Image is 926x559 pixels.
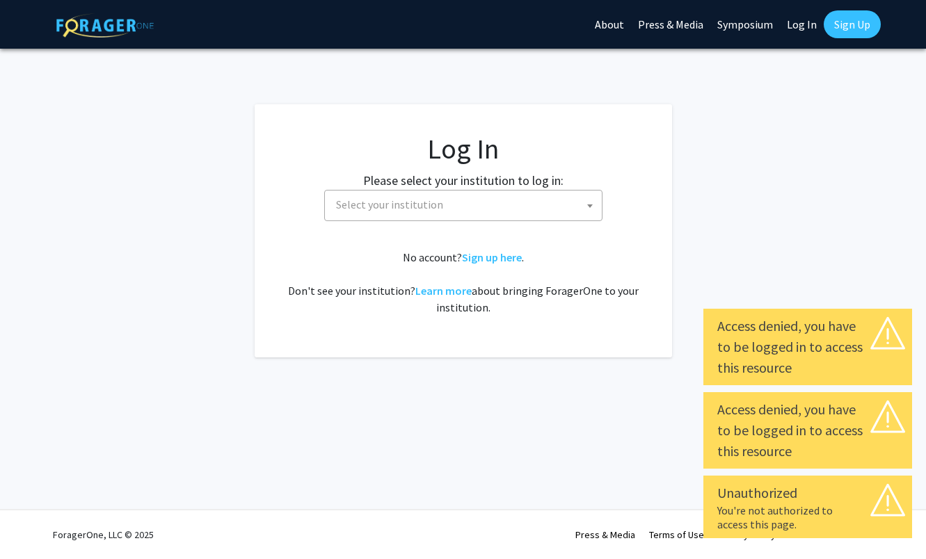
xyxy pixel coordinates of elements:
label: Please select your institution to log in: [363,171,564,190]
a: Press & Media [575,528,635,541]
div: Unauthorized [717,483,898,503]
div: Access denied, you have to be logged in to access this resource [717,316,898,378]
span: Select your institution [324,190,602,221]
span: Select your institution [336,197,443,211]
div: You're not authorized to access this page. [717,503,898,531]
a: Terms of Use [649,528,704,541]
a: Learn more about bringing ForagerOne to your institution [415,284,472,298]
img: ForagerOne Logo [56,13,154,38]
span: Select your institution [330,191,602,219]
h1: Log In [282,132,644,165]
div: No account? . Don't see your institution? about bringing ForagerOne to your institution. [282,249,644,316]
a: Sign up here [462,250,522,264]
div: Access denied, you have to be logged in to access this resource [717,399,898,462]
div: ForagerOne, LLC © 2025 [53,510,154,559]
a: Sign Up [824,10,881,38]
